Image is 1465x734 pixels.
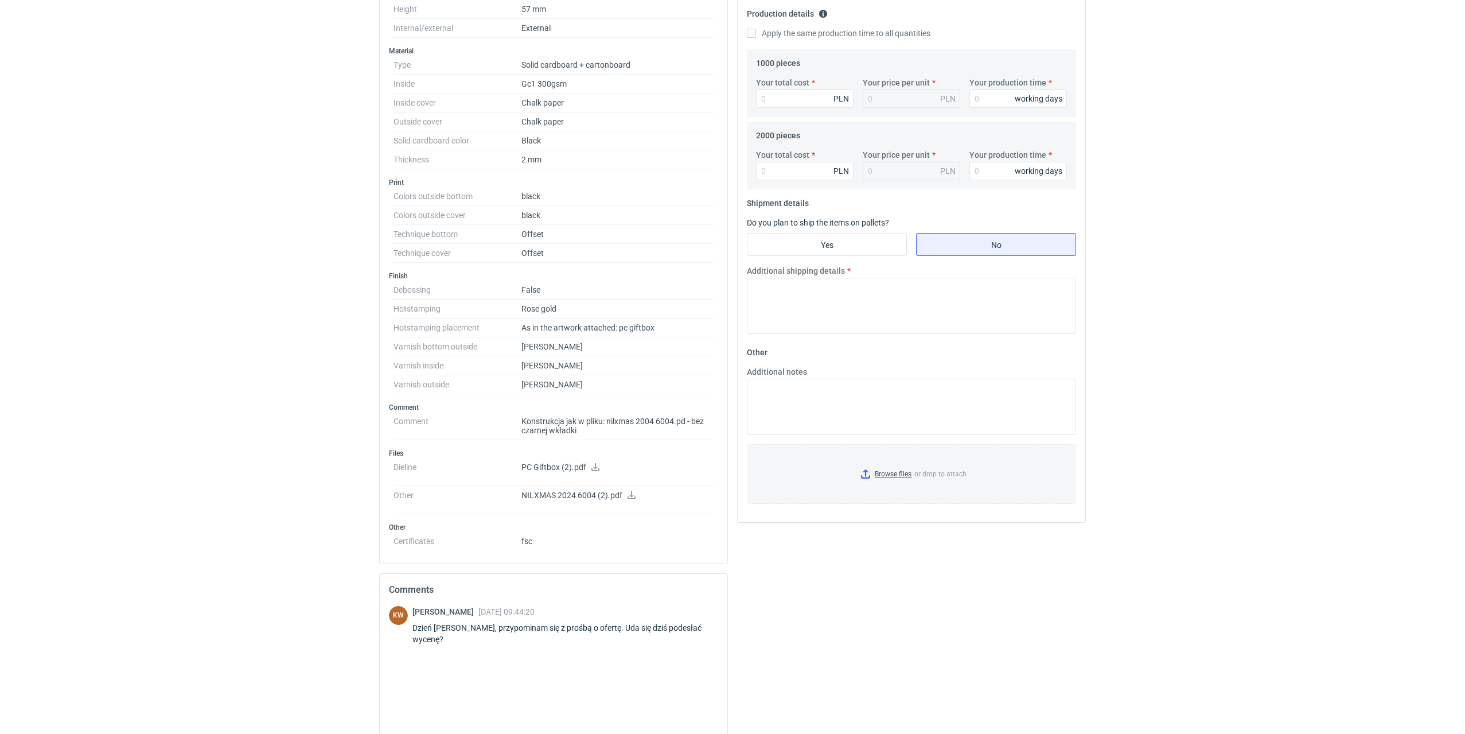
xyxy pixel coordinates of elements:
dt: Solid cardboard color [393,131,521,150]
div: PLN [940,165,956,177]
dt: Certificates [393,532,521,546]
div: PLN [833,165,849,177]
h3: Material [389,46,718,56]
dt: Varnish inside [393,356,521,375]
label: Your production time [969,77,1046,88]
dt: Internal/external [393,19,521,38]
dt: Technique cover [393,244,521,263]
dt: Debossing [393,281,521,300]
dd: 2 mm [521,150,714,169]
p: NILXMAS 2024 6004 (2).pdf [521,491,714,501]
dd: External [521,19,714,38]
legend: 1000 pieces [756,54,800,68]
dd: Konstrukcja jak w pliku: nilxmas 2004 6004.pd - bez czarnej wkładki [521,412,714,440]
dt: Varnish outside [393,375,521,394]
input: 0 [756,162,854,180]
dd: Offset [521,244,714,263]
dt: Thickness [393,150,521,169]
input: 0 [969,90,1067,108]
dd: Chalk paper [521,94,714,112]
dd: [PERSON_NAME] [521,375,714,394]
div: Dzień [PERSON_NAME], przypominam się z prośbą o ofertę. Uda się dziś podesłać wycenę? [412,622,718,645]
label: No [916,233,1076,256]
dt: Dieline [393,458,521,486]
h3: Comment [389,403,718,412]
dd: Solid cardboard + cartonboard [521,56,714,75]
dt: Hotstamping placement [393,319,521,337]
label: Apply the same production time to all quantities [747,28,930,39]
dd: Chalk paper [521,112,714,131]
legend: Shipment details [747,194,809,208]
input: 0 [756,90,854,108]
label: Do you plan to ship the items on pallets? [747,218,889,227]
label: Your price per unit [863,77,930,88]
label: Your total cost [756,149,809,161]
dd: black [521,187,714,206]
dt: Type [393,56,521,75]
span: [PERSON_NAME] [412,607,478,616]
div: working days [1015,165,1062,177]
figcaption: KW [389,606,408,625]
legend: Production details [747,5,828,18]
legend: Other [747,343,767,357]
label: Your price per unit [863,149,930,161]
input: 0 [969,162,1067,180]
div: working days [1015,93,1062,104]
h3: Other [389,523,718,532]
dt: Comment [393,412,521,440]
label: Additional shipping details [747,265,845,277]
h3: Print [389,178,718,187]
dd: As in the artwork attached: pc giftbox [521,319,714,337]
dd: Gc1 300gsm [521,75,714,94]
legend: 2000 pieces [756,126,800,140]
div: PLN [833,93,849,104]
h3: Finish [389,271,718,281]
label: Additional notes [747,366,807,378]
div: PLN [940,93,956,104]
dt: Colors outside bottom [393,187,521,206]
dd: Black [521,131,714,150]
label: or drop to attach [747,445,1076,503]
dd: black [521,206,714,225]
dt: Technique bottom [393,225,521,244]
dt: Inside cover [393,94,521,112]
dd: fsc [521,532,714,546]
dd: [PERSON_NAME] [521,356,714,375]
h3: Files [389,449,718,458]
label: Your total cost [756,77,809,88]
label: Your production time [969,149,1046,161]
dt: Outside cover [393,112,521,131]
dd: [PERSON_NAME] [521,337,714,356]
dd: Rose gold [521,300,714,319]
div: Klaudia Wiśniewska [389,606,408,625]
dt: Colors outside cover [393,206,521,225]
dt: Inside [393,75,521,94]
dd: False [521,281,714,300]
span: [DATE] 09:44:20 [478,607,535,616]
p: PC Giftbox (2).pdf [521,463,714,473]
label: Yes [747,233,907,256]
dt: Hotstamping [393,300,521,319]
dt: Varnish bottom outside [393,337,521,356]
dd: Offset [521,225,714,244]
h2: Comments [389,583,718,597]
dt: Other [393,486,521,514]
